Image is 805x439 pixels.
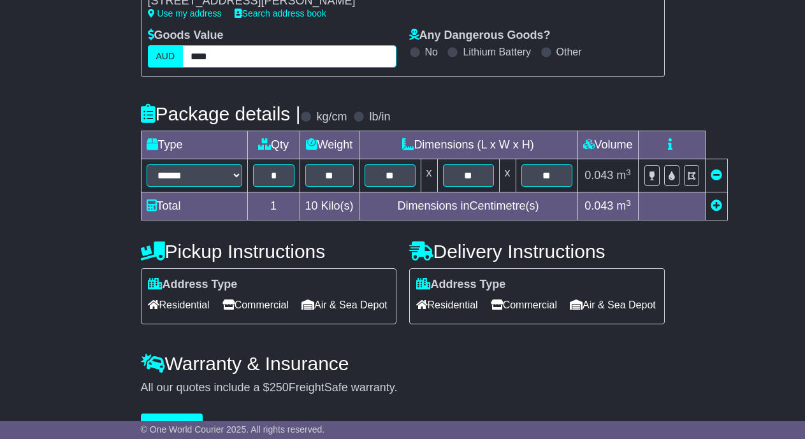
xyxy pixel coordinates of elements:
[626,198,631,208] sup: 3
[141,424,325,435] span: © One World Courier 2025. All rights reserved.
[369,110,390,124] label: lb/in
[270,381,289,394] span: 250
[577,131,638,159] td: Volume
[556,46,582,58] label: Other
[711,169,722,182] a: Remove this item
[300,131,359,159] td: Weight
[409,29,551,43] label: Any Dangerous Goods?
[425,46,438,58] label: No
[711,199,722,212] a: Add new item
[247,131,300,159] td: Qty
[421,159,437,192] td: x
[616,199,631,212] span: m
[359,192,577,220] td: Dimensions in Centimetre(s)
[141,103,301,124] h4: Package details |
[301,295,388,315] span: Air & Sea Depot
[626,168,631,177] sup: 3
[148,278,238,292] label: Address Type
[359,131,577,159] td: Dimensions (L x W x H)
[584,199,613,212] span: 0.043
[148,29,224,43] label: Goods Value
[141,414,203,436] button: Get Quotes
[584,169,613,182] span: 0.043
[416,295,478,315] span: Residential
[141,241,396,262] h4: Pickup Instructions
[141,131,247,159] td: Type
[616,169,631,182] span: m
[148,45,184,68] label: AUD
[491,295,557,315] span: Commercial
[305,199,318,212] span: 10
[300,192,359,220] td: Kilo(s)
[316,110,347,124] label: kg/cm
[416,278,506,292] label: Address Type
[141,192,247,220] td: Total
[148,8,222,18] a: Use my address
[141,381,665,395] div: All our quotes include a $ FreightSafe warranty.
[141,353,665,374] h4: Warranty & Insurance
[235,8,326,18] a: Search address book
[222,295,289,315] span: Commercial
[409,241,665,262] h4: Delivery Instructions
[499,159,516,192] td: x
[247,192,300,220] td: 1
[463,46,531,58] label: Lithium Battery
[570,295,656,315] span: Air & Sea Depot
[148,295,210,315] span: Residential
